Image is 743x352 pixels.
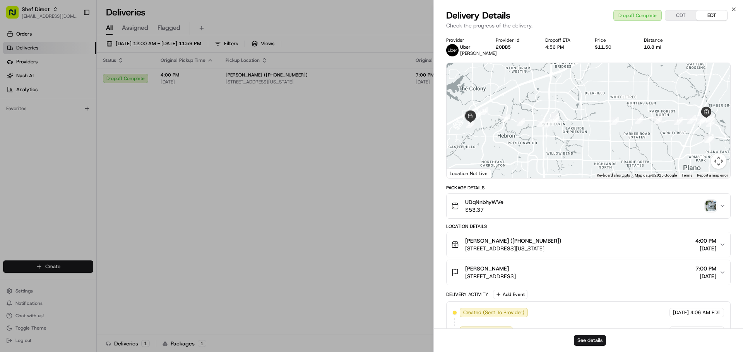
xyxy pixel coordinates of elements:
[706,118,715,127] div: 3
[446,22,731,29] p: Check the progress of the delivery.
[611,117,619,125] div: 13
[704,134,713,143] div: 1
[449,168,474,178] a: Open this area in Google Maps (opens a new window)
[644,37,681,43] div: Distance
[707,114,715,122] div: 7
[545,44,582,50] div: 4:56 PM
[465,206,503,214] span: $53.37
[697,173,728,177] a: Report a map error
[465,245,561,252] span: [STREET_ADDRESS][US_STATE]
[574,335,606,346] button: See details
[551,113,559,122] div: 14
[551,116,559,125] div: 16
[465,198,503,206] span: UDqNnbhyWVe
[665,10,696,20] button: CDT
[496,37,533,43] div: Provider Id
[551,114,559,122] div: 15
[465,265,509,272] span: [PERSON_NAME]
[635,173,677,177] span: Map data ©2025 Google
[446,185,731,191] div: Package Details
[674,117,683,125] div: 10
[446,291,488,298] div: Delivery Activity
[681,173,692,177] a: Terms
[597,173,630,178] button: Keyboard shortcuts
[463,328,509,335] span: Not Assigned Driver
[447,232,730,257] button: [PERSON_NAME] ([PHONE_NUMBER])[STREET_ADDRESS][US_STATE]4:00 PM[DATE]
[446,9,510,22] span: Delivery Details
[466,120,474,128] div: 23
[696,10,727,20] button: EDT
[517,118,525,126] div: 19
[654,116,662,124] div: 11
[705,201,716,211] img: photo_proof_of_delivery image
[705,134,714,143] div: 2
[595,37,632,43] div: Price
[473,111,481,119] div: 22
[690,309,721,316] span: 4:06 AM EDT
[697,116,706,124] div: 8
[690,328,721,335] span: 4:06 AM EDT
[687,115,696,124] div: 9
[711,153,726,169] button: Map camera controls
[595,44,632,50] div: $11.50
[635,116,643,124] div: 12
[695,237,716,245] span: 4:00 PM
[537,119,545,127] div: 18
[644,44,681,50] div: 18.8 mi
[447,194,730,218] button: UDqNnbhyWVe$53.37photo_proof_of_delivery image
[446,37,483,43] div: Provider
[446,44,459,56] img: uber-new-logo.jpeg
[496,44,511,50] button: 20DB5
[480,107,488,115] div: 21
[460,44,471,50] span: Uber
[465,237,561,245] span: [PERSON_NAME] ([PHONE_NUMBER])
[695,272,716,280] span: [DATE]
[695,265,716,272] span: 7:00 PM
[502,114,510,122] div: 20
[446,223,731,230] div: Location Details
[543,119,552,128] div: 17
[673,309,689,316] span: [DATE]
[493,290,527,299] button: Add Event
[695,245,716,252] span: [DATE]
[545,37,582,43] div: Dropoff ETA
[447,260,730,285] button: [PERSON_NAME][STREET_ADDRESS]7:00 PM[DATE]
[673,328,689,335] span: [DATE]
[447,168,491,178] div: Location Not Live
[465,272,516,280] span: [STREET_ADDRESS]
[449,168,474,178] img: Google
[463,309,524,316] span: Created (Sent To Provider)
[460,50,497,56] span: [PERSON_NAME]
